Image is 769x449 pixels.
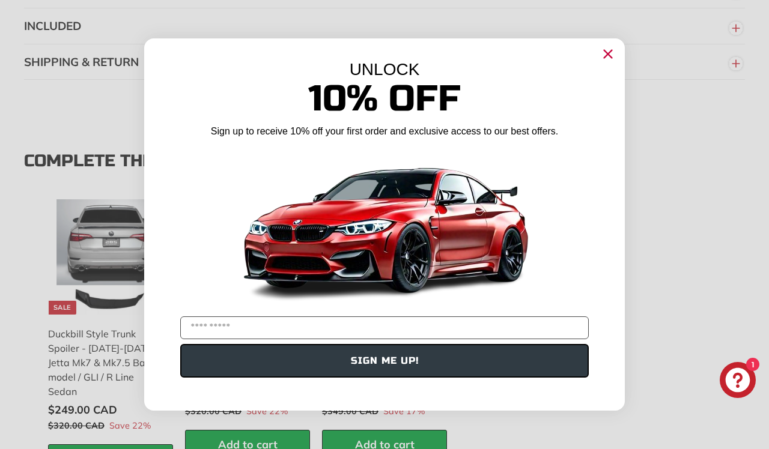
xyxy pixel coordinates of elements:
[211,126,558,136] span: Sign up to receive 10% off your first order and exclusive access to our best offers.
[180,344,589,378] button: SIGN ME UP!
[716,362,759,401] inbox-online-store-chat: Shopify online store chat
[234,143,535,312] img: Banner showing BMW 4 Series Body kit
[350,60,420,79] span: UNLOCK
[180,316,589,339] input: YOUR EMAIL
[598,44,618,64] button: Close dialog
[308,77,461,121] span: 10% Off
